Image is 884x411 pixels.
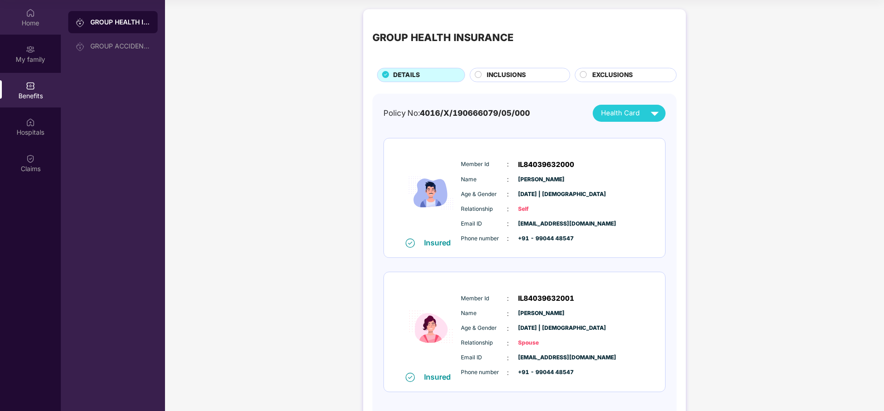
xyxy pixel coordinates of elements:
[461,324,507,333] span: Age & Gender
[593,105,666,122] button: Health Card
[461,234,507,243] span: Phone number
[601,108,640,119] span: Health Card
[518,220,564,228] span: [EMAIL_ADDRESS][DOMAIN_NAME]
[461,160,507,169] span: Member Id
[461,339,507,347] span: Relationship
[487,70,526,80] span: INCLUSIONS
[507,204,509,214] span: :
[592,70,633,80] span: EXCLUSIONS
[461,190,507,199] span: Age & Gender
[518,190,564,199] span: [DATE] | [DEMOGRAPHIC_DATA]
[518,324,564,333] span: [DATE] | [DEMOGRAPHIC_DATA]
[518,159,574,170] span: IL84039632000
[403,148,459,238] img: icon
[518,353,564,362] span: [EMAIL_ADDRESS][DOMAIN_NAME]
[507,309,509,319] span: :
[76,18,85,27] img: svg+xml;base64,PHN2ZyB3aWR0aD0iMjAiIGhlaWdodD0iMjAiIHZpZXdCb3g9IjAgMCAyMCAyMCIgZmlsbD0ibm9uZSIgeG...
[90,18,150,27] div: GROUP HEALTH INSURANCE
[372,30,513,45] div: GROUP HEALTH INSURANCE
[518,205,564,214] span: Self
[461,353,507,362] span: Email ID
[518,234,564,243] span: +91 - 99044 48547
[393,70,420,80] span: DETAILS
[518,175,564,184] span: [PERSON_NAME]
[507,174,509,185] span: :
[647,105,663,121] img: svg+xml;base64,PHN2ZyB4bWxucz0iaHR0cDovL3d3dy53My5vcmcvMjAwMC9zdmciIHZpZXdCb3g9IjAgMCAyNCAyNCIgd2...
[26,154,35,163] img: svg+xml;base64,PHN2ZyBpZD0iQ2xhaW0iIHhtbG5zPSJodHRwOi8vd3d3LnczLm9yZy8yMDAwL3N2ZyIgd2lkdGg9IjIwIi...
[507,233,509,244] span: :
[26,118,35,127] img: svg+xml;base64,PHN2ZyBpZD0iSG9zcGl0YWxzIiB4bWxucz0iaHR0cDovL3d3dy53My5vcmcvMjAwMC9zdmciIHdpZHRoPS...
[518,368,564,377] span: +91 - 99044 48547
[518,293,574,304] span: IL84039632001
[461,175,507,184] span: Name
[26,8,35,18] img: svg+xml;base64,PHN2ZyBpZD0iSG9tZSIgeG1sbnM9Imh0dHA6Ly93d3cudzMub3JnLzIwMDAvc3ZnIiB3aWR0aD0iMjAiIG...
[507,189,509,199] span: :
[507,323,509,334] span: :
[26,81,35,90] img: svg+xml;base64,PHN2ZyBpZD0iQmVuZWZpdHMiIHhtbG5zPSJodHRwOi8vd3d3LnczLm9yZy8yMDAwL3N2ZyIgd2lkdGg9Ij...
[461,309,507,318] span: Name
[507,338,509,348] span: :
[461,220,507,228] span: Email ID
[507,293,509,304] span: :
[26,45,35,54] img: svg+xml;base64,PHN2ZyB3aWR0aD0iMjAiIGhlaWdodD0iMjAiIHZpZXdCb3g9IjAgMCAyMCAyMCIgZmlsbD0ibm9uZSIgeG...
[76,42,85,51] img: svg+xml;base64,PHN2ZyB3aWR0aD0iMjAiIGhlaWdodD0iMjAiIHZpZXdCb3g9IjAgMCAyMCAyMCIgZmlsbD0ibm9uZSIgeG...
[461,205,507,214] span: Relationship
[383,107,530,119] div: Policy No:
[461,368,507,377] span: Phone number
[406,373,415,382] img: svg+xml;base64,PHN2ZyB4bWxucz0iaHR0cDovL3d3dy53My5vcmcvMjAwMC9zdmciIHdpZHRoPSIxNiIgaGVpZ2h0PSIxNi...
[507,159,509,169] span: :
[507,353,509,363] span: :
[403,282,459,372] img: icon
[518,309,564,318] span: [PERSON_NAME]
[424,238,456,247] div: Insured
[507,219,509,229] span: :
[406,238,415,248] img: svg+xml;base64,PHN2ZyB4bWxucz0iaHR0cDovL3d3dy53My5vcmcvMjAwMC9zdmciIHdpZHRoPSIxNiIgaGVpZ2h0PSIxNi...
[90,42,150,50] div: GROUP ACCIDENTAL INSURANCE
[461,294,507,303] span: Member Id
[518,339,564,347] span: Spouse
[507,368,509,378] span: :
[420,108,530,118] span: 4016/X/190666079/05/000
[424,372,456,381] div: Insured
